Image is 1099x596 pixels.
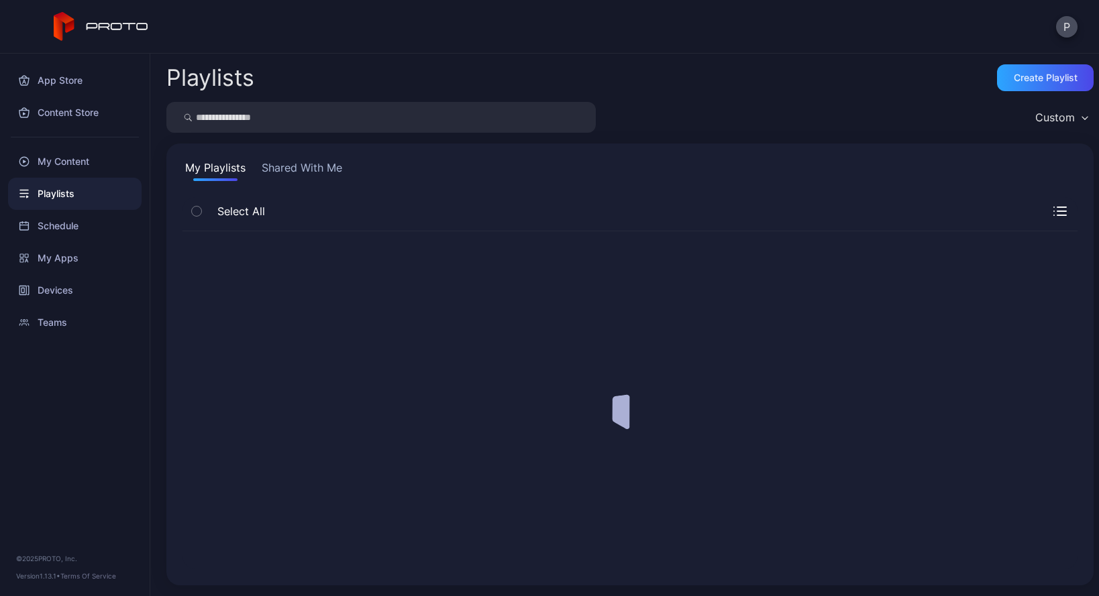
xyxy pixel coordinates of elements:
div: © 2025 PROTO, Inc. [16,553,134,564]
div: Create Playlist [1014,72,1078,83]
span: Version 1.13.1 • [16,572,60,580]
a: Content Store [8,97,142,129]
span: Select All [211,203,265,219]
a: Terms Of Service [60,572,116,580]
button: Shared With Me [259,160,345,181]
a: Devices [8,274,142,306]
a: My Content [8,145,142,178]
a: Schedule [8,210,142,242]
button: My Playlists [182,160,248,181]
a: Teams [8,306,142,339]
a: Playlists [8,178,142,210]
button: Custom [1029,102,1094,133]
h2: Playlists [166,66,254,90]
a: App Store [8,64,142,97]
button: Create Playlist [997,64,1094,91]
a: My Apps [8,242,142,274]
button: P [1056,16,1078,38]
div: Custom [1035,111,1075,124]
